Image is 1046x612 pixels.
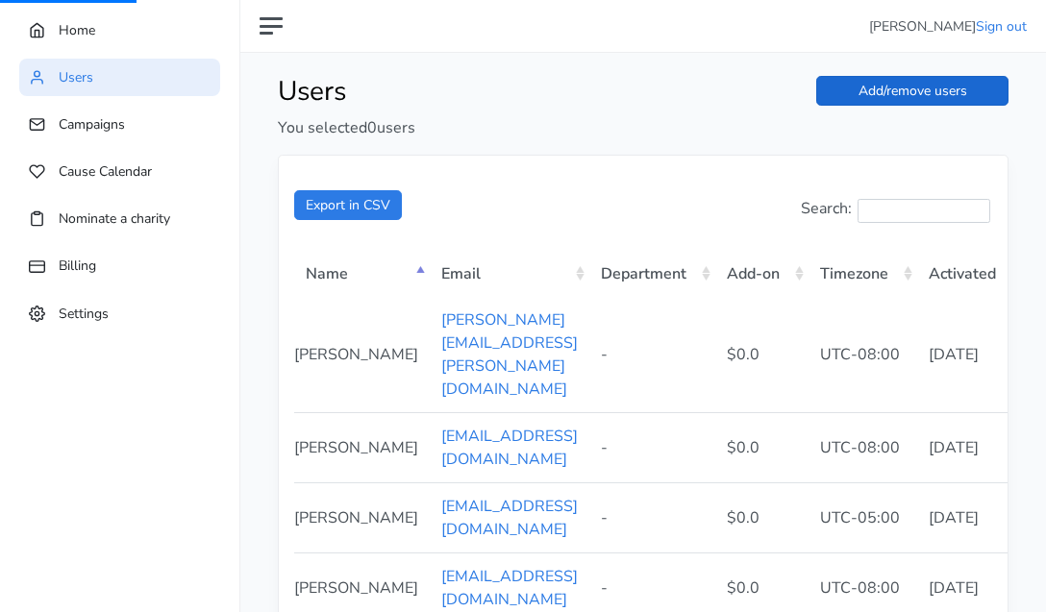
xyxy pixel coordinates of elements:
[59,257,96,275] span: Billing
[19,12,220,49] a: Home
[294,412,430,482] td: [PERSON_NAME]
[19,59,220,96] a: Users
[59,21,95,39] span: Home
[715,412,809,482] td: $0.0
[441,309,578,400] a: [PERSON_NAME][EMAIL_ADDRESS][PERSON_NAME][DOMAIN_NAME]
[801,197,990,223] label: Search:
[809,412,917,482] td: UTC-08:00
[59,68,93,86] span: Users
[917,248,1025,297] th: Activated: activate to sort column ascending
[294,190,402,220] button: Export in CSV
[715,248,809,297] th: Add-on: activate to sort column ascending
[294,482,430,552] td: [PERSON_NAME]
[278,76,629,109] h1: Users
[59,209,170,228] span: Nominate a charity
[59,115,125,134] span: Campaigns
[59,304,109,322] span: Settings
[715,482,809,552] td: $0.0
[858,199,990,223] input: Search:
[589,248,715,297] th: Department: activate to sort column ascending
[19,153,220,190] a: Cause Calendar
[441,496,578,540] a: [EMAIL_ADDRESS][DOMAIN_NAME]
[294,297,430,412] td: [PERSON_NAME]
[294,248,430,297] th: Name: activate to sort column descending
[430,248,589,297] th: Email: activate to sort column ascending
[809,248,917,297] th: Timezone: activate to sort column ascending
[19,106,220,143] a: Campaigns
[869,16,1027,37] li: [PERSON_NAME]
[917,297,1025,412] td: [DATE]
[917,412,1025,482] td: [DATE]
[976,17,1027,36] a: Sign out
[278,116,629,139] p: You selected users
[19,200,220,237] a: Nominate a charity
[306,196,390,214] span: Export in CSV
[441,566,578,610] a: [EMAIL_ADDRESS][DOMAIN_NAME]
[19,247,220,284] a: Billing
[441,426,578,470] a: [EMAIL_ADDRESS][DOMAIN_NAME]
[589,297,715,412] td: -
[59,162,152,181] span: Cause Calendar
[589,482,715,552] td: -
[715,297,809,412] td: $0.0
[809,297,917,412] td: UTC-08:00
[19,295,220,332] a: Settings
[816,76,1009,106] a: Add/remove users
[367,117,377,138] span: 0
[917,482,1025,552] td: [DATE]
[589,412,715,482] td: -
[809,482,917,552] td: UTC-05:00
